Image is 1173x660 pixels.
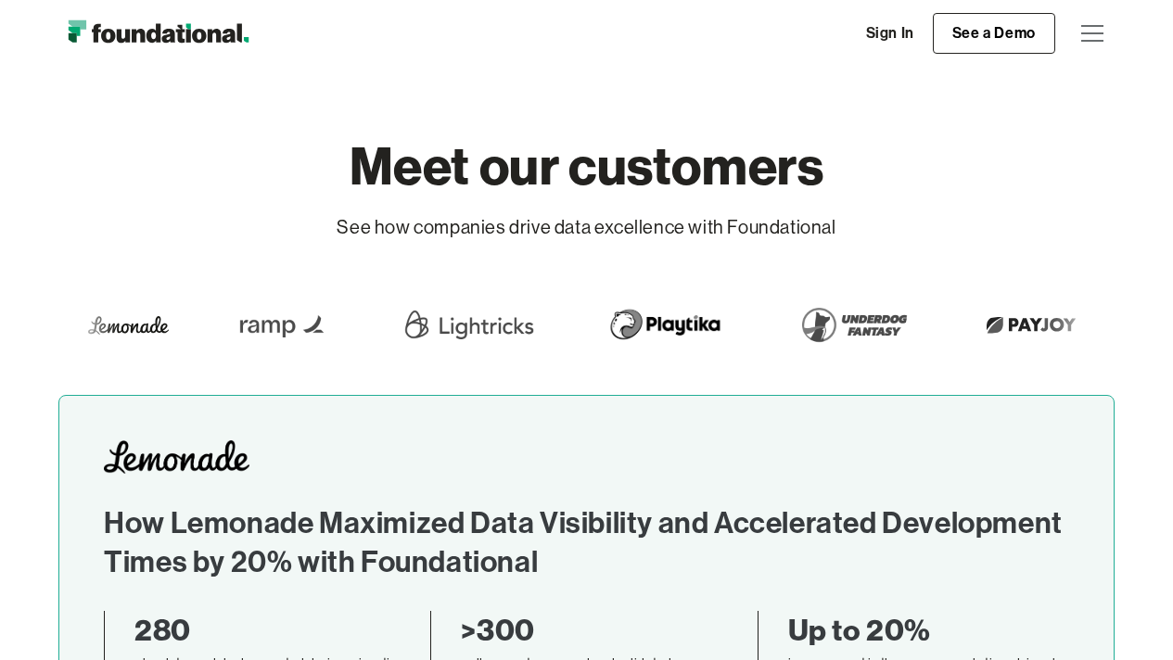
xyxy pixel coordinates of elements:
div: >300 [461,611,742,650]
a: Sign In [848,14,933,53]
a: home [58,15,258,52]
img: Payjoy [976,311,1086,339]
img: Playtika [599,298,732,350]
p: See how companies drive data excellence with Foundational [337,211,835,245]
img: Lightricks [399,298,540,350]
img: Lemonade [88,311,169,339]
h1: Meet our customers [337,130,835,202]
h2: How Lemonade Maximized Data Visibility and Accelerated Development Times by 20% with Foundational [104,503,1069,580]
div: Up to 20% [788,611,1069,650]
a: See a Demo [933,13,1055,54]
div: 280 [134,611,415,650]
img: Ramp [228,298,339,350]
img: Foundational Logo [58,15,258,52]
img: Underdog Fantasy [791,298,917,350]
div: menu [1070,11,1115,56]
